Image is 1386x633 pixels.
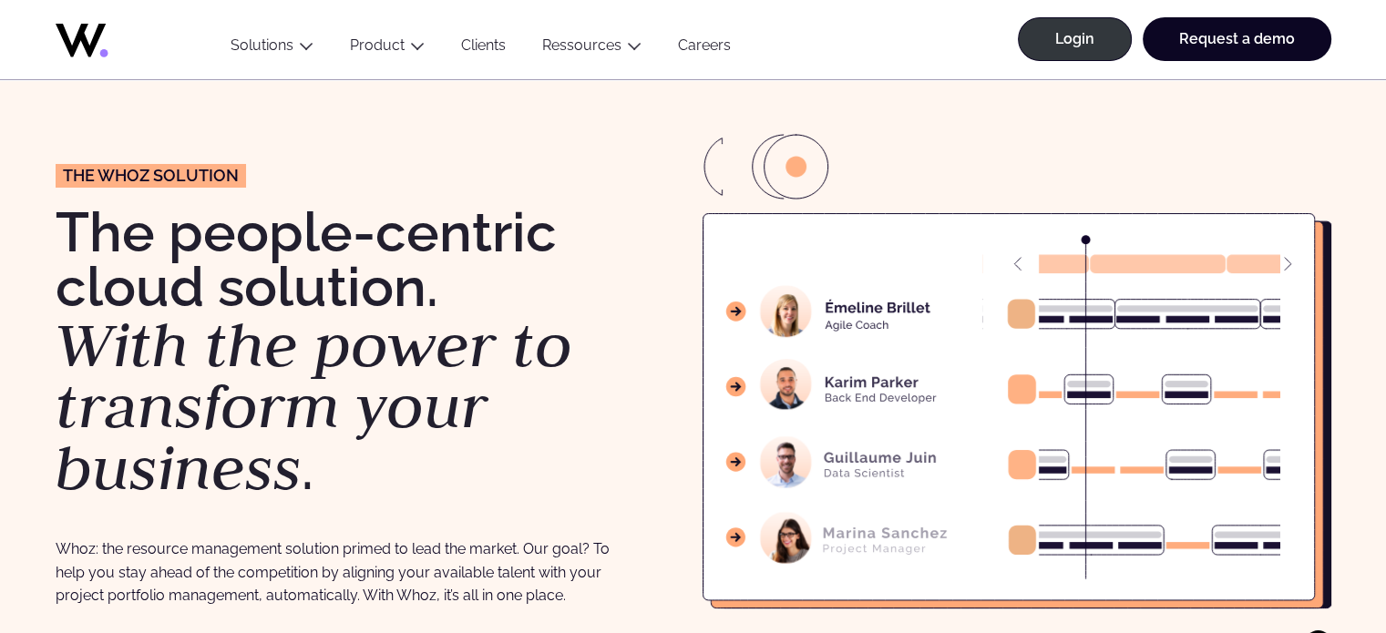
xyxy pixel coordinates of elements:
[823,527,946,538] g: Marina Sanchez
[56,304,572,507] em: With the power to transform your business
[1018,17,1132,61] a: Login
[825,393,935,403] g: Back End Developer
[542,36,621,54] a: Ressources
[56,205,684,499] h1: The people-centric cloud solution. .
[1266,513,1360,607] iframe: Chatbot
[826,299,929,312] g: Émeline Brillet
[63,168,239,184] span: The Whoz solution
[350,36,405,54] a: Product
[332,36,443,61] button: Product
[1143,17,1331,61] a: Request a demo
[824,452,935,463] g: Guillaume Juin
[524,36,660,61] button: Ressources
[443,36,524,61] a: Clients
[56,537,621,607] p: Whoz: the resource management solution primed to lead the market. Our goal? To help you stay ahea...
[660,36,749,61] a: Careers
[212,36,332,61] button: Solutions
[825,321,888,331] g: Agile Coach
